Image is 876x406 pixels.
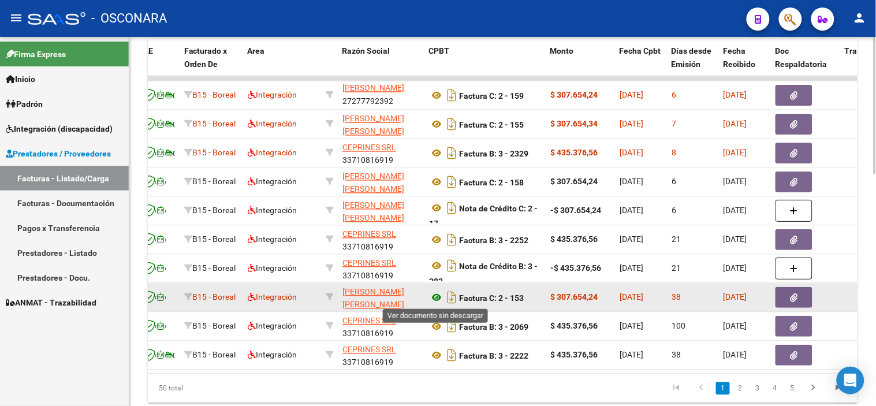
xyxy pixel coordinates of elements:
[243,39,321,90] datatable-header-cell: Area
[342,201,404,224] span: [PERSON_NAME] [PERSON_NAME]
[733,382,747,395] a: 2
[91,6,167,31] span: - OSCONARA
[444,144,459,163] i: Descargar documento
[192,148,236,158] span: B15 - Boreal
[6,48,66,61] span: Firma Express
[550,322,598,331] strong: $ 435.376,56
[459,351,528,360] strong: Factura B: 3 - 2222
[620,235,643,244] span: [DATE]
[342,286,420,310] div: 27277792392
[546,39,615,90] datatable-header-cell: Monto
[429,262,538,286] strong: Nota de Crédito B: 3 - 282
[342,113,420,137] div: 27277792392
[620,47,661,56] span: Fecha Cpbt
[342,199,420,224] div: 27277792392
[550,148,598,158] strong: $ 435.376,56
[342,316,396,326] span: CEPRINES SRL
[342,143,396,152] span: CEPRINES SRL
[6,98,43,110] span: Padrón
[248,206,297,215] span: Integración
[444,257,459,275] i: Descargar documento
[459,236,528,245] strong: Factura B: 3 - 2252
[620,264,643,273] span: [DATE]
[6,147,111,160] span: Prestadores / Proveedores
[615,39,667,90] datatable-header-cell: Fecha Cpbt
[828,382,850,395] a: go to last page
[342,288,404,310] span: [PERSON_NAME] [PERSON_NAME]
[248,351,297,360] span: Integración
[724,47,756,69] span: Fecha Recibido
[192,177,236,187] span: B15 - Boreal
[724,91,747,100] span: [DATE]
[424,39,546,90] datatable-header-cell: CPBT
[148,374,288,403] div: 50 total
[550,177,598,187] strong: $ 307.654,24
[853,11,867,25] mat-icon: person
[459,293,524,303] strong: Factura C: 2 - 153
[672,264,681,273] span: 21
[429,204,538,229] strong: Nota de Crédito C: 2 - 17
[459,322,528,331] strong: Factura B: 3 - 2069
[672,148,676,158] span: 8
[342,230,396,239] span: CEPRINES SRL
[724,235,747,244] span: [DATE]
[550,351,598,360] strong: $ 435.376,56
[724,351,747,360] span: [DATE]
[248,293,297,302] span: Integración
[192,264,236,273] span: B15 - Boreal
[248,91,297,100] span: Integración
[342,228,420,252] div: 33710816919
[342,315,420,339] div: 33710816919
[716,382,730,395] a: 1
[672,235,681,244] span: 21
[192,120,236,129] span: B15 - Boreal
[342,172,404,195] span: [PERSON_NAME] [PERSON_NAME]
[444,347,459,365] i: Descargar documento
[6,296,96,309] span: ANMAT - Trazabilidad
[714,379,732,398] li: page 1
[620,91,643,100] span: [DATE]
[444,289,459,307] i: Descargar documento
[724,293,747,302] span: [DATE]
[342,344,420,368] div: 33710816919
[837,367,864,394] div: Open Intercom Messenger
[620,206,643,215] span: [DATE]
[444,231,459,249] i: Descargar documento
[184,47,228,69] span: Facturado x Orden De
[776,47,827,69] span: Doc Respaldatoria
[459,149,528,158] strong: Factura B: 3 - 2329
[785,382,799,395] a: 5
[672,177,676,187] span: 6
[459,178,524,187] strong: Factura C: 2 - 158
[620,177,643,187] span: [DATE]
[620,293,643,302] span: [DATE]
[550,91,598,100] strong: $ 307.654,24
[248,120,297,129] span: Integración
[444,87,459,105] i: Descargar documento
[248,235,297,244] span: Integración
[724,264,747,273] span: [DATE]
[665,382,687,395] a: go to first page
[672,206,676,215] span: 6
[444,199,459,218] i: Descargar documento
[444,173,459,192] i: Descargar documento
[771,39,840,90] datatable-header-cell: Doc Respaldatoria
[803,382,825,395] a: go to next page
[667,39,719,90] datatable-header-cell: Días desde Emisión
[192,351,236,360] span: B15 - Boreal
[248,47,265,56] span: Area
[724,206,747,215] span: [DATE]
[724,148,747,158] span: [DATE]
[342,259,396,268] span: CEPRINES SRL
[724,322,747,331] span: [DATE]
[724,120,747,129] span: [DATE]
[192,322,236,331] span: B15 - Boreal
[429,47,450,56] span: CPBT
[248,322,297,331] span: Integración
[672,351,681,360] span: 38
[338,39,424,90] datatable-header-cell: Razón Social
[672,322,685,331] span: 100
[459,120,524,129] strong: Factura C: 2 - 155
[784,379,801,398] li: page 5
[672,47,712,69] span: Días desde Emisión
